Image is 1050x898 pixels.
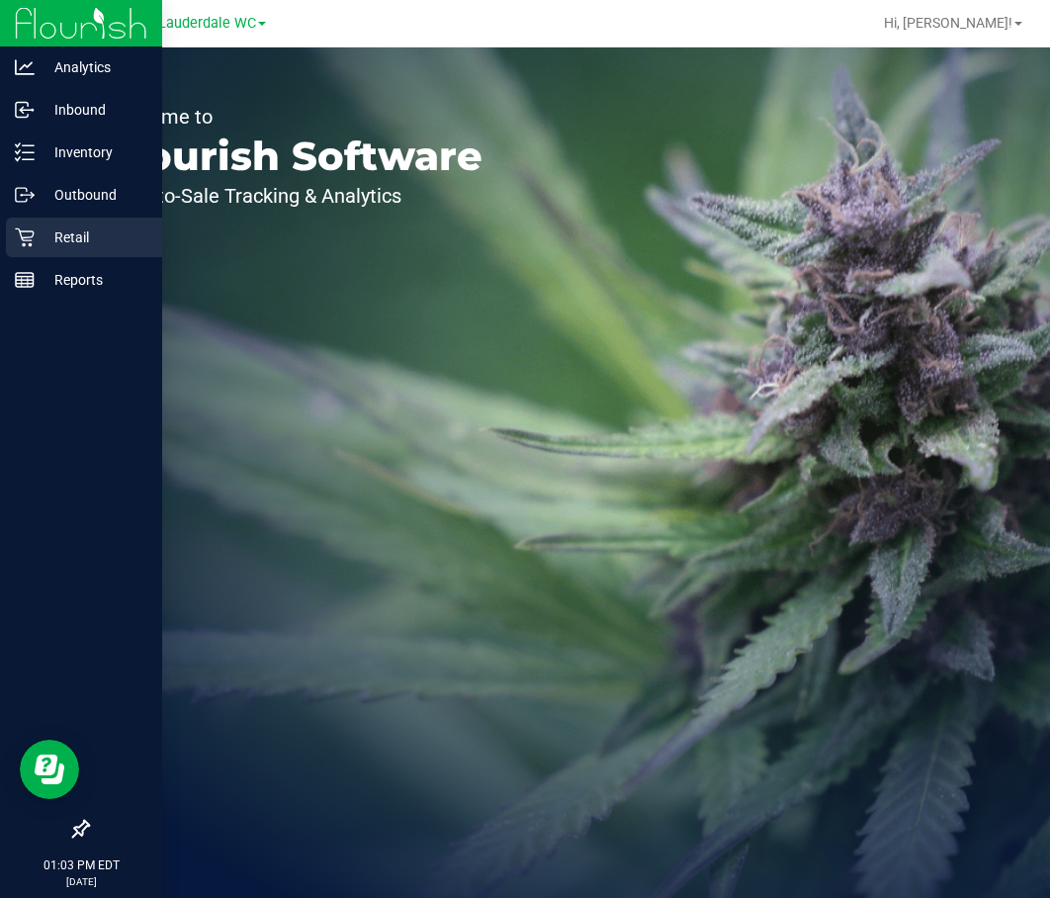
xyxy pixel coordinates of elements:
[107,136,482,176] p: Flourish Software
[35,98,153,122] p: Inbound
[15,185,35,205] inline-svg: Outbound
[15,270,35,290] inline-svg: Reports
[15,57,35,77] inline-svg: Analytics
[15,227,35,247] inline-svg: Retail
[137,15,256,32] span: Ft. Lauderdale WC
[107,186,482,206] p: Seed-to-Sale Tracking & Analytics
[884,15,1012,31] span: Hi, [PERSON_NAME]!
[15,100,35,120] inline-svg: Inbound
[20,740,79,799] iframe: Resource center
[35,183,153,207] p: Outbound
[15,142,35,162] inline-svg: Inventory
[35,140,153,164] p: Inventory
[107,107,482,127] p: Welcome to
[9,874,153,889] p: [DATE]
[9,856,153,874] p: 01:03 PM EDT
[35,225,153,249] p: Retail
[35,268,153,292] p: Reports
[35,55,153,79] p: Analytics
